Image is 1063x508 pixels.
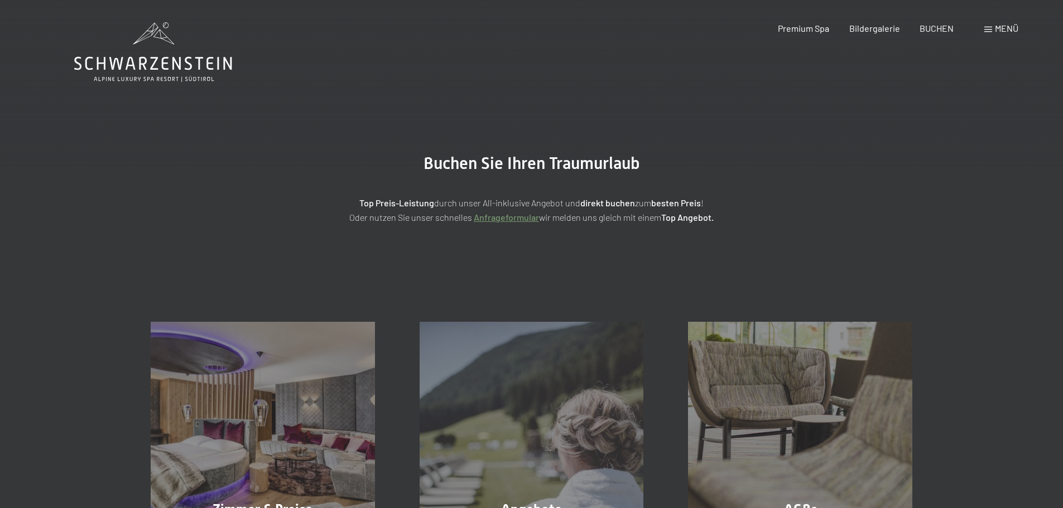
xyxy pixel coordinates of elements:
[849,23,900,33] a: Bildergalerie
[474,212,539,222] a: Anfrageformular
[651,197,701,208] strong: besten Preis
[778,23,829,33] a: Premium Spa
[920,23,954,33] a: BUCHEN
[661,212,714,222] strong: Top Angebot.
[995,23,1018,33] span: Menü
[424,153,640,173] span: Buchen Sie Ihren Traumurlaub
[253,196,811,224] p: durch unser All-inklusive Angebot und zum ! Oder nutzen Sie unser schnelles wir melden uns gleich...
[580,197,635,208] strong: direkt buchen
[359,197,434,208] strong: Top Preis-Leistung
